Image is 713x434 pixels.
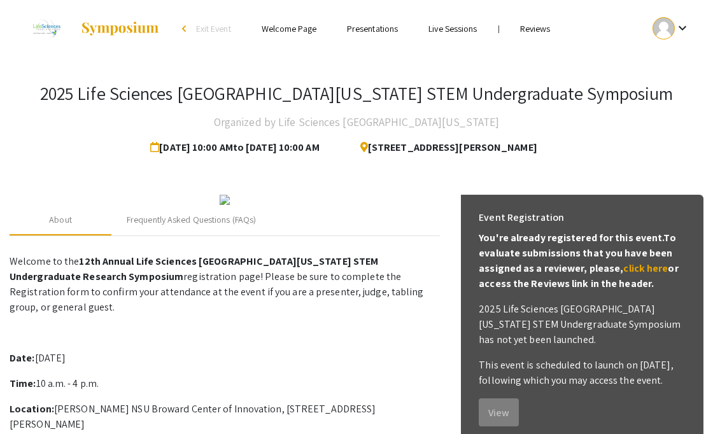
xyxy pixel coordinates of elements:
a: click here [623,262,668,275]
h6: Event Registration [479,205,564,230]
h4: Organized by Life Sciences [GEOGRAPHIC_DATA][US_STATE] [214,109,499,135]
p: Welcome to the registration page! Please be sure to complete the Registration form to confirm you... [10,254,440,315]
div: Frequently Asked Questions (FAQs) [127,213,256,227]
a: Reviews [520,23,551,34]
span: [DATE] 10:00 AM to [DATE] 10:00 AM [150,135,324,160]
a: Live Sessions [428,23,477,34]
p: 10 a.m. - 4 p.m. [10,376,440,391]
mat-icon: Expand account dropdown [675,20,690,36]
img: Symposium by ForagerOne [80,21,160,36]
p: [PERSON_NAME] NSU Broward Center of Innovation, [STREET_ADDRESS][PERSON_NAME] [10,402,440,432]
strong: 12th Annual Life Sciences [GEOGRAPHIC_DATA][US_STATE] STEM Undergraduate Research Symposium [10,255,378,283]
div: arrow_back_ios [182,25,190,32]
p: You're already registered for this event. To evaluate submissions that you have been assigned as ... [479,230,685,291]
div: About [49,213,72,227]
a: 2025 Life Sciences South Florida STEM Undergraduate Symposium [10,13,160,45]
button: Expand account dropdown [639,14,703,43]
button: View [479,398,519,426]
img: 32153a09-f8cb-4114-bf27-cfb6bc84fc69.png [220,195,230,205]
img: 2025 Life Sciences South Florida STEM Undergraduate Symposium [25,13,67,45]
span: [STREET_ADDRESS][PERSON_NAME] [350,135,537,160]
li: | [493,23,505,34]
p: 2025 Life Sciences [GEOGRAPHIC_DATA][US_STATE] STEM Undergraduate Symposium has not yet been laun... [479,302,685,347]
p: This event is scheduled to launch on [DATE], following which you may access the event. [479,358,685,388]
iframe: Chat [10,377,54,424]
a: Presentations [347,23,398,34]
a: Welcome Page [262,23,316,34]
h3: 2025 Life Sciences [GEOGRAPHIC_DATA][US_STATE] STEM Undergraduate Symposium [40,83,674,104]
p: [DATE] [10,351,440,366]
strong: Date: [10,351,35,365]
span: Exit Event [196,23,231,34]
